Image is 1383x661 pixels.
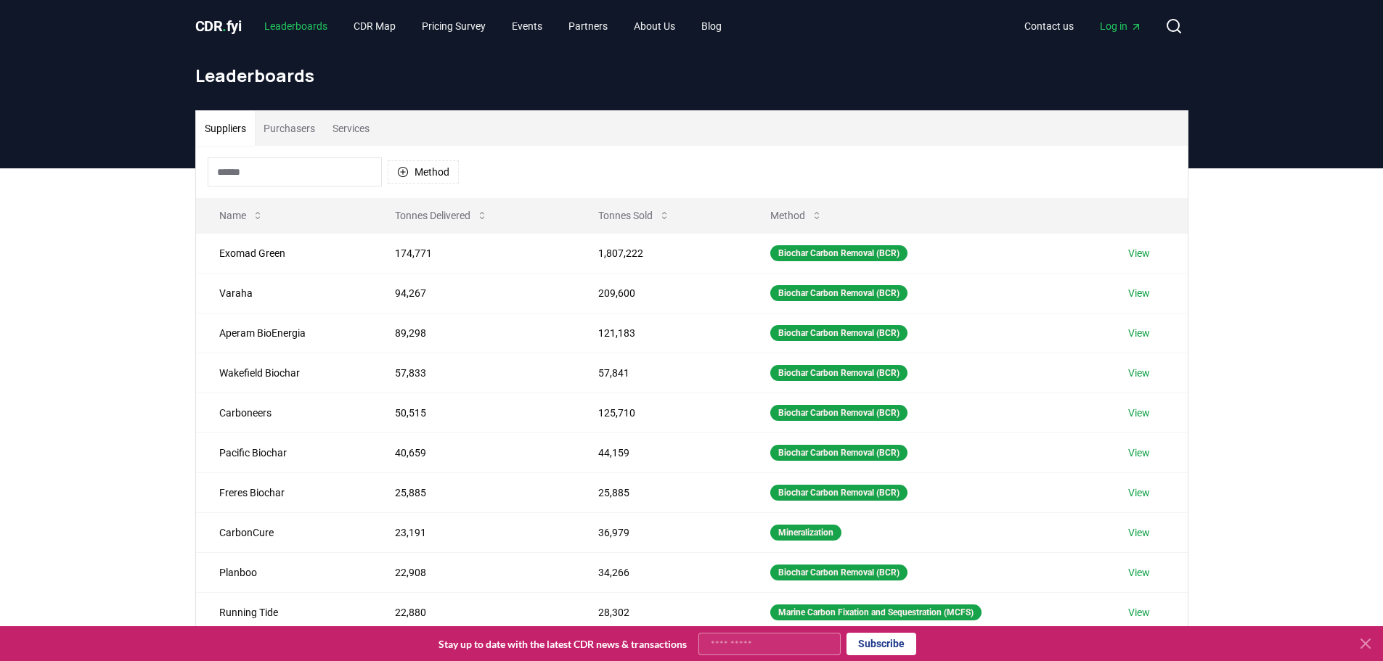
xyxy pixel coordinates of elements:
[1100,19,1142,33] span: Log in
[372,552,574,592] td: 22,908
[195,17,242,35] span: CDR fyi
[196,313,372,353] td: Aperam BioEnergia
[372,592,574,632] td: 22,880
[557,13,619,39] a: Partners
[410,13,497,39] a: Pricing Survey
[383,201,499,230] button: Tonnes Delivered
[388,160,459,184] button: Method
[1128,286,1150,300] a: View
[196,432,372,472] td: Pacific Biochar
[622,13,687,39] a: About Us
[255,111,324,146] button: Purchasers
[770,604,982,620] div: Marine Carbon Fixation and Sequestration (MCFS)
[770,564,907,580] div: Biochar Carbon Removal (BCR)
[372,472,574,512] td: 25,885
[770,285,907,301] div: Biochar Carbon Removal (BCR)
[1013,13,1085,39] a: Contact us
[372,313,574,353] td: 89,298
[587,201,682,230] button: Tonnes Sold
[575,273,747,313] td: 209,600
[1128,605,1150,620] a: View
[1128,565,1150,580] a: View
[690,13,733,39] a: Blog
[196,111,255,146] button: Suppliers
[324,111,378,146] button: Services
[770,485,907,501] div: Biochar Carbon Removal (BCR)
[196,512,372,552] td: CarbonCure
[372,233,574,273] td: 174,771
[770,445,907,461] div: Biochar Carbon Removal (BCR)
[1128,485,1150,500] a: View
[372,432,574,472] td: 40,659
[253,13,339,39] a: Leaderboards
[372,273,574,313] td: 94,267
[196,552,372,592] td: Planboo
[196,393,372,432] td: Carboneers
[1128,326,1150,340] a: View
[770,365,907,381] div: Biochar Carbon Removal (BCR)
[1128,406,1150,420] a: View
[770,325,907,341] div: Biochar Carbon Removal (BCR)
[222,17,227,35] span: .
[1088,13,1154,39] a: Log in
[372,512,574,552] td: 23,191
[575,313,747,353] td: 121,183
[575,393,747,432] td: 125,710
[342,13,407,39] a: CDR Map
[196,233,372,273] td: Exomad Green
[195,64,1188,87] h1: Leaderboards
[1128,366,1150,380] a: View
[195,16,242,36] a: CDR.fyi
[770,405,907,421] div: Biochar Carbon Removal (BCR)
[196,592,372,632] td: Running Tide
[575,353,747,393] td: 57,841
[196,472,372,512] td: Freres Biochar
[208,201,275,230] button: Name
[770,525,841,541] div: Mineralization
[575,472,747,512] td: 25,885
[1128,525,1150,540] a: View
[500,13,554,39] a: Events
[575,233,747,273] td: 1,807,222
[196,353,372,393] td: Wakefield Biochar
[1128,246,1150,260] a: View
[372,353,574,393] td: 57,833
[770,245,907,261] div: Biochar Carbon Removal (BCR)
[759,201,834,230] button: Method
[1013,13,1154,39] nav: Main
[253,13,733,39] nav: Main
[372,393,574,432] td: 50,515
[575,432,747,472] td: 44,159
[575,592,747,632] td: 28,302
[1128,446,1150,460] a: View
[575,552,747,592] td: 34,266
[196,273,372,313] td: Varaha
[575,512,747,552] td: 36,979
